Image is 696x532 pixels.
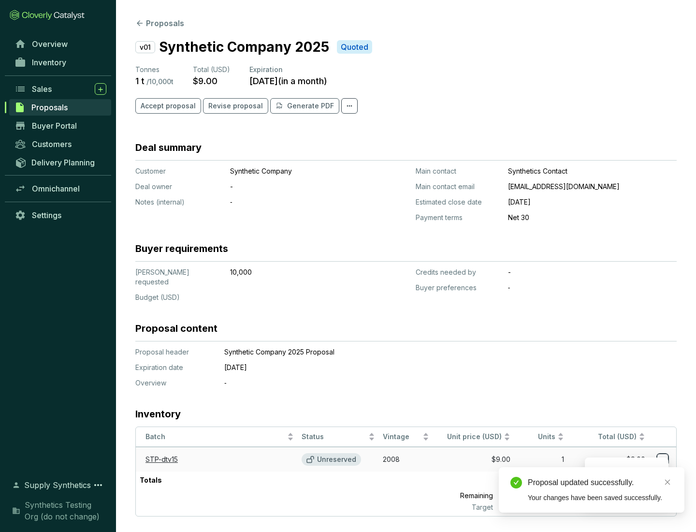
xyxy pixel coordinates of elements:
p: Main contact [416,166,500,176]
a: Close [662,477,673,488]
p: Synthetic Company [230,166,361,176]
span: Accept proposal [141,101,196,111]
span: Omnichannel [32,184,80,193]
span: Overview [32,39,68,49]
span: Vintage [383,432,420,442]
div: Proposal updated successfully. [528,477,673,488]
p: Main contact email [416,182,500,192]
p: Quoted [341,42,368,52]
p: 1 t [135,75,145,87]
span: Customers [32,139,72,149]
span: Sales [32,84,52,94]
span: Unit price (USD) [447,432,502,441]
p: Customer [135,166,222,176]
p: Generate PDF [287,101,334,111]
a: Customers [10,136,111,152]
button: Accept proposal [135,98,201,114]
a: Omnichannel [10,180,111,197]
h3: Deal summary [135,141,202,154]
p: Net 30 [508,213,677,222]
th: Status [298,427,379,447]
span: Batch [145,432,285,442]
th: Vintage [379,427,433,447]
a: Buyer Portal [10,118,111,134]
span: Budget (USD) [135,293,180,301]
button: Proposals [135,17,184,29]
p: Notes (internal) [135,197,222,207]
p: / 10,000 t [146,77,174,86]
span: Total (USD) [598,432,637,441]
th: Units [514,427,568,447]
td: $9.00 [433,447,514,472]
a: STP-dtv15 [145,455,178,463]
a: Proposals [9,99,111,116]
p: [EMAIL_ADDRESS][DOMAIN_NAME] [508,182,677,192]
td: 1 [514,447,568,472]
p: [DATE] [508,197,677,207]
p: Unreserved [317,455,356,464]
p: Proposal header [135,347,213,357]
span: Supply Synthetics [24,479,91,491]
span: Total (USD) [193,65,230,74]
p: ‐ [230,197,361,207]
p: Reserve credits [606,467,659,476]
p: 1 t [496,472,567,489]
p: v01 [135,41,155,53]
p: ‐ [224,378,630,388]
p: Target [417,502,497,512]
span: Settings [32,210,61,220]
p: Deal owner [135,182,222,192]
p: Credits needed by [416,267,500,277]
h3: Proposal content [135,322,217,335]
div: Your changes have been saved successfully. [528,492,673,503]
a: Settings [10,207,111,223]
span: close [664,479,671,486]
span: Revise proposal [208,101,263,111]
p: Remaining [417,489,497,502]
p: Synthetic Company 2025 Proposal [224,347,630,357]
a: Sales [10,81,111,97]
p: Tonnes [135,65,174,74]
span: Delivery Planning [31,158,95,167]
p: Overview [135,378,213,388]
button: Revise proposal [203,98,268,114]
td: $9.00 [568,447,649,472]
p: Estimated close date [416,197,500,207]
p: Payment terms [416,213,500,222]
span: Synthetics Testing Org (do not change) [25,499,106,522]
h3: Buyer requirements [135,242,228,255]
span: Proposals [31,103,68,112]
span: Status [302,432,366,442]
th: Batch [136,427,298,447]
p: 9,999 t [497,489,568,502]
p: Buyer preferences [416,283,500,293]
p: ‐ [508,283,677,293]
p: Synthetic Company 2025 [159,37,329,57]
p: - [508,267,677,277]
td: 2008 [379,447,433,472]
p: [PERSON_NAME] requested [135,267,222,287]
span: Inventory [32,58,66,67]
span: Units [518,432,556,442]
p: Synthetics Contact [508,166,677,176]
p: 10,000 [230,267,361,277]
a: Overview [10,36,111,52]
span: Buyer Portal [32,121,77,131]
p: [DATE] ( in a month ) [249,75,327,87]
h3: Inventory [135,407,181,421]
span: check-circle [510,477,522,488]
a: Inventory [10,54,111,71]
a: Delivery Planning [10,154,111,170]
p: $9.00 [193,75,217,87]
p: [DATE] [224,363,630,372]
p: 10,000 t [497,502,568,512]
p: - [230,182,361,192]
p: Totals [136,472,166,489]
p: Expiration [249,65,327,74]
button: Generate PDF [270,98,339,114]
p: Expiration date [135,363,213,372]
